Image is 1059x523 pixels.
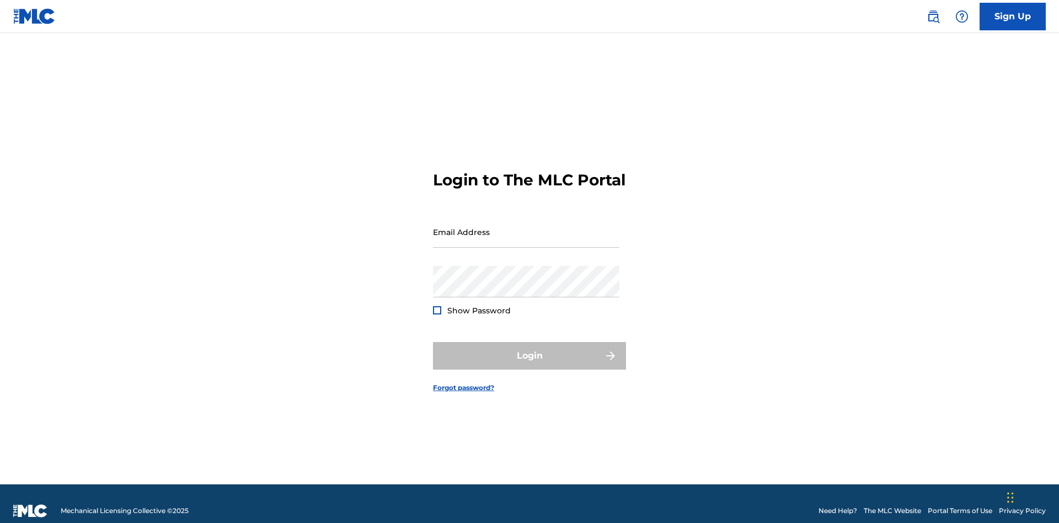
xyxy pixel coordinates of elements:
[447,306,511,316] span: Show Password
[864,506,921,516] a: The MLC Website
[999,506,1046,516] a: Privacy Policy
[61,506,189,516] span: Mechanical Licensing Collective © 2025
[927,10,940,23] img: search
[433,170,625,190] h3: Login to The MLC Portal
[819,506,857,516] a: Need Help?
[433,383,494,393] a: Forgot password?
[1004,470,1059,523] iframe: Chat Widget
[980,3,1046,30] a: Sign Up
[922,6,944,28] a: Public Search
[1007,481,1014,514] div: Drag
[951,6,973,28] div: Help
[13,8,56,24] img: MLC Logo
[928,506,992,516] a: Portal Terms of Use
[13,504,47,517] img: logo
[955,10,969,23] img: help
